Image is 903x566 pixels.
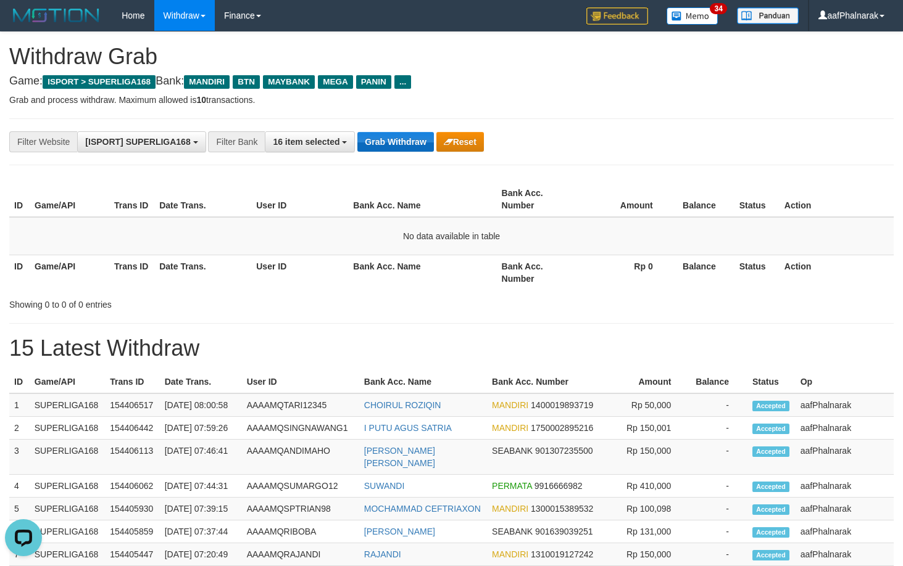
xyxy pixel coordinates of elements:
[30,520,105,543] td: SUPERLIGA168
[689,475,747,498] td: -
[605,417,690,440] td: Rp 150,001
[497,255,576,290] th: Bank Acc. Number
[160,393,242,417] td: [DATE] 08:00:58
[160,440,242,475] td: [DATE] 07:46:41
[9,371,30,393] th: ID
[30,371,105,393] th: Game/API
[30,440,105,475] td: SUPERLIGA168
[535,527,593,536] span: Copy 901639039251 to clipboard
[9,182,30,217] th: ID
[9,440,30,475] td: 3
[796,475,894,498] td: aafPhalnarak
[196,95,206,105] strong: 10
[605,498,690,520] td: Rp 100,098
[689,417,747,440] td: -
[492,446,533,456] span: SEABANK
[796,520,894,543] td: aafPhalnarak
[752,482,789,492] span: Accepted
[348,255,496,290] th: Bank Acc. Name
[796,371,894,393] th: Op
[364,400,441,410] a: CHOIRUL ROZIQIN
[364,446,435,468] a: [PERSON_NAME] [PERSON_NAME]
[160,475,242,498] td: [DATE] 07:44:31
[364,527,435,536] a: [PERSON_NAME]
[251,255,348,290] th: User ID
[160,520,242,543] td: [DATE] 07:37:44
[492,481,532,491] span: PERMATA
[497,182,576,217] th: Bank Acc. Number
[30,498,105,520] td: SUPERLIGA168
[796,417,894,440] td: aafPhalnarak
[752,527,789,538] span: Accepted
[436,132,484,152] button: Reset
[9,131,77,152] div: Filter Website
[752,504,789,515] span: Accepted
[9,94,894,106] p: Grab and process withdraw. Maximum allowed is transactions.
[689,498,747,520] td: -
[796,543,894,566] td: aafPhalnarak
[752,401,789,411] span: Accepted
[689,371,747,393] th: Balance
[605,440,690,475] td: Rp 150,000
[672,182,734,217] th: Balance
[251,182,348,217] th: User ID
[154,255,251,290] th: Date Trans.
[9,255,30,290] th: ID
[85,137,190,147] span: [ISPORT] SUPERLIGA168
[273,137,339,147] span: 16 item selected
[30,543,105,566] td: SUPERLIGA168
[160,417,242,440] td: [DATE] 07:59:26
[105,440,160,475] td: 154406113
[667,7,718,25] img: Button%20Memo.svg
[9,6,103,25] img: MOTION_logo.png
[752,446,789,457] span: Accepted
[318,75,353,89] span: MEGA
[796,498,894,520] td: aafPhalnarak
[9,498,30,520] td: 5
[9,75,894,88] h4: Game: Bank:
[364,549,401,559] a: RAJANDI
[364,504,481,514] a: MOCHAMMAD CEFTRIAXON
[576,255,672,290] th: Rp 0
[233,75,260,89] span: BTN
[492,423,528,433] span: MANDIRI
[689,440,747,475] td: -
[689,543,747,566] td: -
[184,75,230,89] span: MANDIRI
[242,475,359,498] td: AAAAMQSUMARGO12
[265,131,355,152] button: 16 item selected
[9,293,367,311] div: Showing 0 to 0 of 0 entries
[105,417,160,440] td: 154406442
[5,5,42,42] button: Open LiveChat chat widget
[586,7,648,25] img: Feedback.jpg
[531,400,593,410] span: Copy 1400019893719 to clipboard
[242,520,359,543] td: AAAAMQRIBOBA
[105,393,160,417] td: 154406517
[747,371,796,393] th: Status
[672,255,734,290] th: Balance
[796,393,894,417] td: aafPhalnarak
[160,371,242,393] th: Date Trans.
[9,336,894,361] h1: 15 Latest Withdraw
[9,475,30,498] td: 4
[30,475,105,498] td: SUPERLIGA168
[30,182,109,217] th: Game/API
[30,417,105,440] td: SUPERLIGA168
[9,393,30,417] td: 1
[364,423,452,433] a: I PUTU AGUS SATRIA
[780,255,894,290] th: Action
[796,440,894,475] td: aafPhalnarak
[242,543,359,566] td: AAAAMQRAJANDI
[105,498,160,520] td: 154405930
[734,182,780,217] th: Status
[348,182,496,217] th: Bank Acc. Name
[43,75,156,89] span: ISPORT > SUPERLIGA168
[357,132,433,152] button: Grab Withdraw
[605,475,690,498] td: Rp 410,000
[576,182,672,217] th: Amount
[535,481,583,491] span: Copy 9916666982 to clipboard
[710,3,726,14] span: 34
[394,75,411,89] span: ...
[535,446,593,456] span: Copy 901307235500 to clipboard
[30,255,109,290] th: Game/API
